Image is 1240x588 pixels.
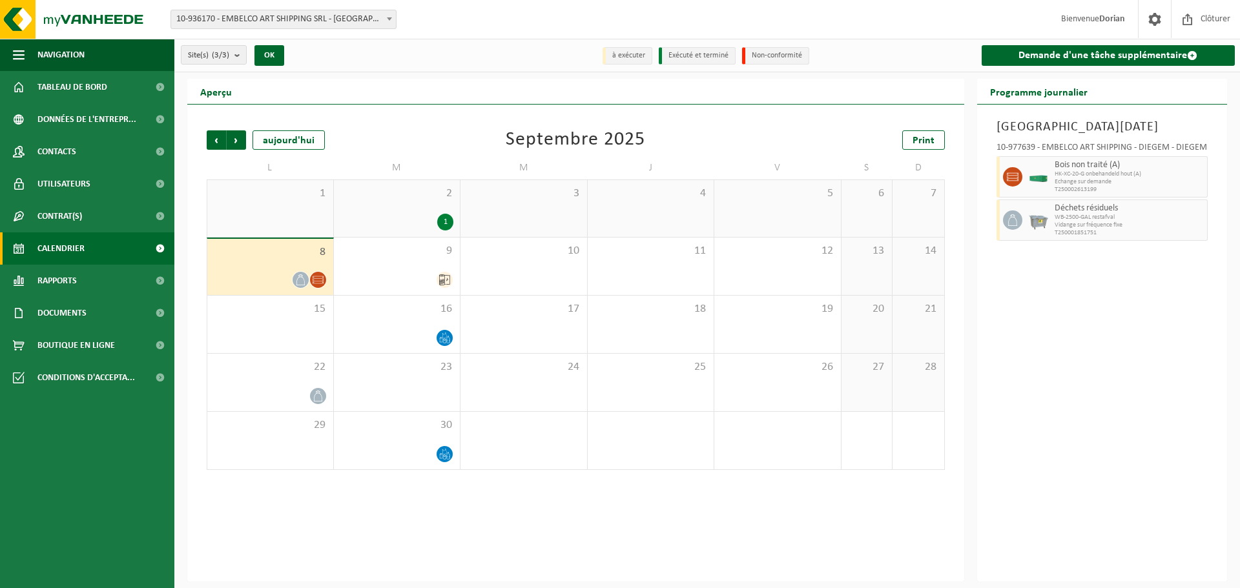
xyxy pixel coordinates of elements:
button: Site(s)(3/3) [181,45,247,65]
li: Exécuté et terminé [659,47,736,65]
td: L [207,156,334,179]
span: Suivant [227,130,246,150]
h3: [GEOGRAPHIC_DATA][DATE] [997,117,1208,137]
td: J [588,156,715,179]
span: T250001851751 [1055,229,1204,237]
span: 23 [340,360,454,374]
strong: Dorian [1099,14,1125,24]
img: WB-2500-GAL-GY-01 [1029,210,1048,230]
span: Déchets résiduels [1055,203,1204,214]
span: Tableau de bord [37,71,107,103]
span: Navigation [37,39,85,71]
span: Contrat(s) [37,200,82,232]
span: Print [913,136,935,146]
span: HK-XC-20-G onbehandeld hout (A) [1055,170,1204,178]
div: 10-977639 - EMBELCO ART SHIPPING - DIEGEM - DIEGEM [997,143,1208,156]
td: V [714,156,842,179]
span: Utilisateurs [37,168,90,200]
span: 10-936170 - EMBELCO ART SHIPPING SRL - ETTERBEEK [170,10,397,29]
a: Demande d'une tâche supplémentaire [982,45,1235,66]
span: 17 [467,302,581,316]
span: Rapports [37,265,77,297]
button: OK [254,45,284,66]
h2: Aperçu [187,79,245,104]
span: 24 [467,360,581,374]
span: Boutique en ligne [37,329,115,361]
div: Septembre 2025 [506,130,645,150]
span: WB-2500-GAL restafval [1055,214,1204,221]
span: Bois non traité (A) [1055,160,1204,170]
span: Site(s) [188,46,229,65]
span: 4 [594,187,708,201]
span: 9 [340,244,454,258]
span: 10 [467,244,581,258]
count: (3/3) [212,51,229,59]
span: 7 [899,187,937,201]
img: HK-XC-20-GN-00 [1029,172,1048,182]
span: 14 [899,244,937,258]
span: 30 [340,418,454,432]
span: 6 [848,187,886,201]
span: 19 [721,302,834,316]
span: 15 [214,302,327,316]
span: 18 [594,302,708,316]
td: S [842,156,893,179]
td: M [460,156,588,179]
td: D [893,156,944,179]
span: Calendrier [37,232,85,265]
span: 2 [340,187,454,201]
span: Contacts [37,136,76,168]
span: 12 [721,244,834,258]
div: aujourd'hui [253,130,325,150]
span: 8 [214,245,327,259]
span: 11 [594,244,708,258]
span: 27 [848,360,886,374]
span: 26 [721,360,834,374]
span: 13 [848,244,886,258]
li: Non-conformité [742,47,809,65]
span: 1 [214,187,327,201]
span: 22 [214,360,327,374]
span: 5 [721,187,834,201]
span: 28 [899,360,937,374]
span: Données de l'entrepr... [37,103,136,136]
span: Documents [37,297,87,329]
li: à exécuter [603,47,652,65]
span: 20 [848,302,886,316]
span: 21 [899,302,937,316]
span: Conditions d'accepta... [37,361,135,394]
div: 1 [437,214,453,230]
span: Précédent [207,130,226,150]
h2: Programme journalier [977,79,1100,104]
span: 3 [467,187,581,201]
span: 16 [340,302,454,316]
span: 25 [594,360,708,374]
span: T250002613199 [1055,186,1204,194]
span: 29 [214,418,327,432]
span: Vidange sur fréquence fixe [1055,221,1204,229]
span: Echange sur demande [1055,178,1204,186]
span: 10-936170 - EMBELCO ART SHIPPING SRL - ETTERBEEK [171,10,396,28]
td: M [334,156,461,179]
a: Print [902,130,945,150]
